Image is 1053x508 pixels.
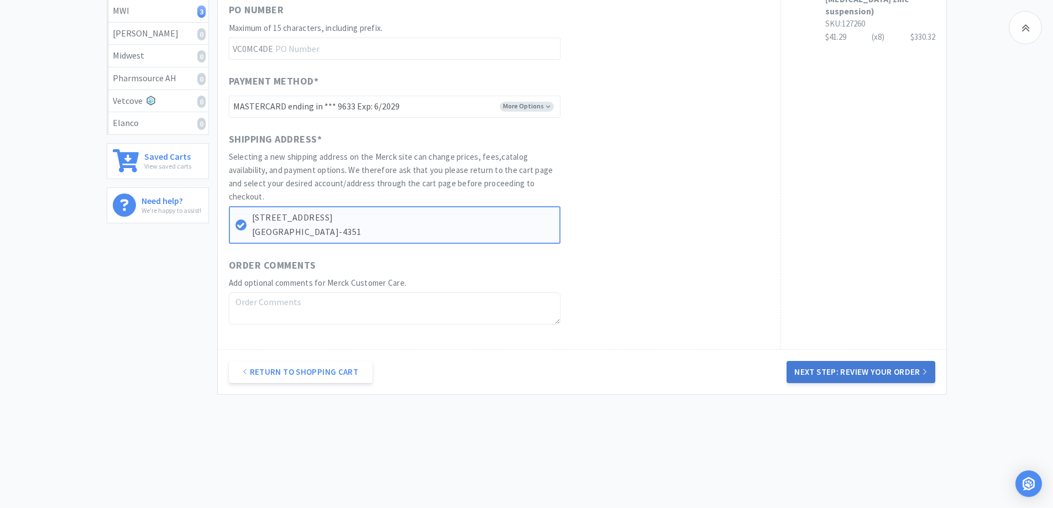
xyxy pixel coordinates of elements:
span: Selecting a new shipping address on the Merck site can change prices, fees,catalog availability, ... [229,151,553,202]
div: $41.29 [825,30,935,44]
div: Elanco [113,116,203,130]
p: [STREET_ADDRESS] [252,211,554,225]
span: SKU: 127260 [825,18,865,29]
span: Payment Method * [229,74,319,90]
a: Vetcove0 [107,90,208,113]
div: Pharmsource AH [113,71,203,86]
span: Shipping Address * [229,132,322,148]
i: 0 [197,50,206,62]
i: 0 [197,96,206,108]
p: View saved carts [144,161,191,171]
div: Midwest [113,49,203,63]
i: 0 [197,73,206,85]
i: 0 [197,28,206,40]
span: Order Comments [229,258,316,274]
h6: Saved Carts [144,149,191,161]
h6: Need help? [142,193,201,205]
a: Elanco0 [107,112,208,134]
a: Saved CartsView saved carts [107,143,209,179]
span: Add optional comments for Merck Customer Care. [229,277,407,288]
a: Pharmsource AH0 [107,67,208,90]
i: 0 [197,118,206,130]
p: [GEOGRAPHIC_DATA]-4351 [252,225,554,239]
a: Return to Shopping Cart [229,361,373,383]
i: 3 [197,6,206,18]
span: Maximum of 15 characters, including prefix. [229,23,383,33]
div: $330.32 [910,30,935,44]
input: PO Number [229,38,560,60]
div: (x 8 ) [872,30,884,44]
a: [PERSON_NAME]0 [107,23,208,45]
span: PO Number [229,2,284,18]
div: MWI [113,4,203,18]
div: [PERSON_NAME] [113,27,203,41]
div: Vetcove [113,94,203,108]
button: Next Step: Review Your Order [787,361,935,383]
span: VC0MC4DE [229,38,275,59]
div: Open Intercom Messenger [1015,470,1042,497]
a: Midwest0 [107,45,208,67]
p: We're happy to assist! [142,205,201,216]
